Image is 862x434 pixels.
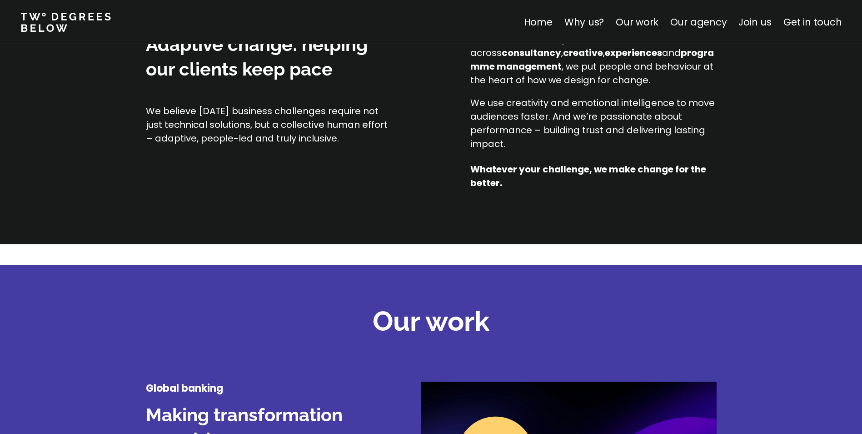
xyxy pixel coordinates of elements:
p: With end-to-end expertise across , , and , we put people and behaviour at the heart of how we des... [470,32,716,87]
strong: Whatever your challenge, we make change for the better. [470,163,708,189]
a: Our work [616,15,658,29]
p: We use creativity and emotional intelligence to move audiences faster. And we’re passionate about... [470,96,716,151]
h2: Our work [373,303,489,340]
strong: consultancy [502,46,561,59]
strong: experiences [605,46,662,59]
a: Why us? [564,15,604,29]
a: Get in touch [783,15,842,29]
strong: creative [563,46,603,59]
a: Home [523,15,552,29]
p: We believe [DATE] business challenges require not just technical solutions, but a collective huma... [146,104,392,145]
h4: Global banking [146,382,355,395]
a: Join us [738,15,772,29]
a: Our agency [670,15,727,29]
